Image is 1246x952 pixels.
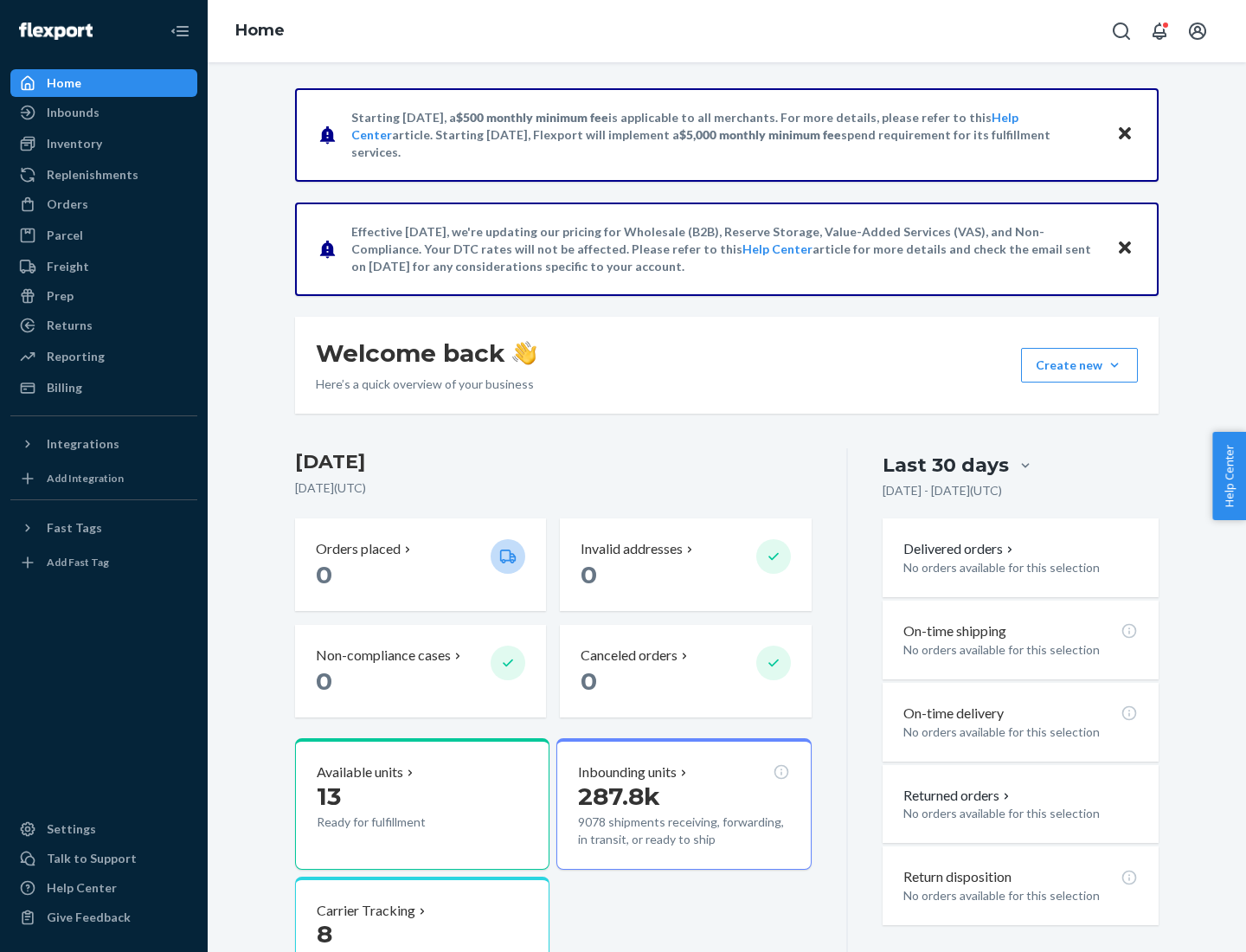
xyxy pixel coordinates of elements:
[10,253,197,280] a: Freight
[10,874,197,902] a: Help Center
[47,258,89,275] div: Freight
[10,99,197,126] a: Inbounds
[10,465,197,492] a: Add Integration
[351,109,1100,161] p: Starting [DATE], a is applicable to all merchants. For more details, please refer to this article...
[47,104,100,121] div: Inbounds
[10,282,197,310] a: Prep
[903,641,1138,659] p: No orders available for this selection
[556,738,811,870] button: Inbounding units287.8k9078 shipments receiving, forwarding, in transit, or ready to ship
[883,482,1002,499] p: [DATE] - [DATE] ( UTC )
[581,539,683,559] p: Invalid addresses
[47,850,137,867] div: Talk to Support
[316,560,332,589] span: 0
[10,190,197,218] a: Orders
[47,519,102,537] div: Fast Tags
[10,130,197,158] a: Inventory
[316,646,451,666] p: Non-compliance cases
[222,6,299,56] ol: breadcrumbs
[10,312,197,339] a: Returns
[10,374,197,402] a: Billing
[47,166,138,183] div: Replenishments
[10,815,197,843] a: Settings
[47,287,74,305] div: Prep
[47,471,124,486] div: Add Integration
[317,919,332,949] span: 8
[560,518,811,611] button: Invalid addresses 0
[578,782,660,811] span: 287.8k
[47,317,93,334] div: Returns
[560,625,811,717] button: Canceled orders 0
[1104,14,1139,48] button: Open Search Box
[295,518,546,611] button: Orders placed 0
[581,560,597,589] span: 0
[581,666,597,696] span: 0
[903,539,1017,559] button: Delivered orders
[47,820,96,838] div: Settings
[1212,432,1246,520] button: Help Center
[10,430,197,458] button: Integrations
[10,514,197,542] button: Fast Tags
[316,539,401,559] p: Orders placed
[47,135,102,152] div: Inventory
[10,904,197,931] button: Give Feedback
[316,376,536,393] p: Here’s a quick overview of your business
[903,867,1012,887] p: Return disposition
[883,452,1009,479] div: Last 30 days
[47,879,117,897] div: Help Center
[317,762,403,782] p: Available units
[19,23,93,40] img: Flexport logo
[903,704,1004,724] p: On-time delivery
[47,196,88,213] div: Orders
[47,74,81,92] div: Home
[1114,236,1136,261] button: Close
[903,805,1138,822] p: No orders available for this selection
[903,724,1138,741] p: No orders available for this selection
[317,901,415,921] p: Carrier Tracking
[903,621,1006,641] p: On-time shipping
[163,14,197,48] button: Close Navigation
[10,549,197,576] a: Add Fast Tag
[235,21,285,40] a: Home
[578,814,789,848] p: 9078 shipments receiving, forwarding, in transit, or ready to ship
[317,782,341,811] span: 13
[10,222,197,249] a: Parcel
[351,223,1100,275] p: Effective [DATE], we're updating our pricing for Wholesale (B2B), Reserve Storage, Value-Added Se...
[47,379,82,396] div: Billing
[1180,14,1215,48] button: Open account menu
[316,338,536,369] h1: Welcome back
[1021,348,1138,383] button: Create new
[316,666,332,696] span: 0
[47,435,119,453] div: Integrations
[47,227,83,244] div: Parcel
[456,110,608,125] span: $500 monthly minimum fee
[10,69,197,97] a: Home
[295,448,812,476] h3: [DATE]
[1142,14,1177,48] button: Open notifications
[10,343,197,370] a: Reporting
[295,625,546,717] button: Non-compliance cases 0
[47,348,105,365] div: Reporting
[47,555,109,569] div: Add Fast Tag
[295,479,812,497] p: [DATE] ( UTC )
[581,646,678,666] p: Canceled orders
[1114,122,1136,147] button: Close
[10,161,197,189] a: Replenishments
[578,762,677,782] p: Inbounding units
[742,241,812,256] a: Help Center
[512,341,536,365] img: hand-wave emoji
[679,127,841,142] span: $5,000 monthly minimum fee
[903,887,1138,904] p: No orders available for this selection
[295,738,549,870] button: Available units13Ready for fulfillment
[317,814,477,831] p: Ready for fulfillment
[47,909,131,926] div: Give Feedback
[10,845,197,872] a: Talk to Support
[903,559,1138,576] p: No orders available for this selection
[903,786,1013,806] button: Returned orders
